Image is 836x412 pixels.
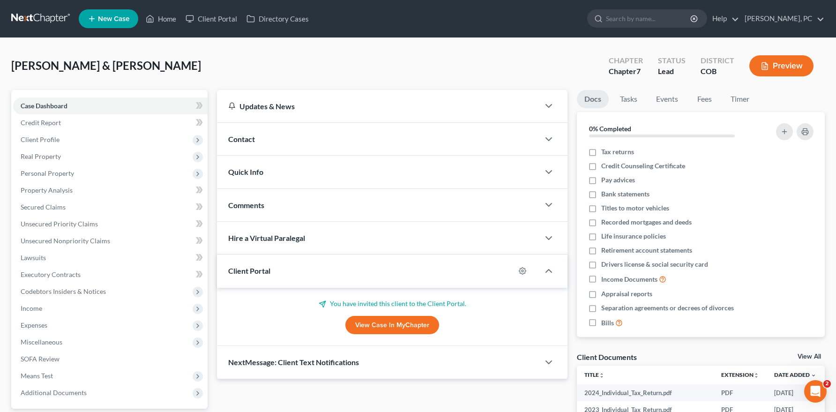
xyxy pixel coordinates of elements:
[21,372,53,380] span: Means Test
[767,384,824,401] td: [DATE]
[228,201,264,210] span: Comments
[601,318,614,328] span: Bills
[689,90,719,108] a: Fees
[21,270,81,278] span: Executory Contracts
[609,66,643,77] div: Chapter
[228,266,270,275] span: Client Portal
[242,10,313,27] a: Directory Cases
[606,10,692,27] input: Search by name...
[13,351,208,367] a: SOFA Review
[714,384,767,401] td: PDF
[21,152,61,160] span: Real Property
[11,59,201,72] span: [PERSON_NAME] & [PERSON_NAME]
[601,303,734,313] span: Separation agreements or decrees of divorces
[811,373,816,378] i: expand_more
[228,135,255,143] span: Contact
[13,249,208,266] a: Lawsuits
[21,203,66,211] span: Secured Claims
[345,316,439,335] a: View Case in MyChapter
[13,114,208,131] a: Credit Report
[701,55,734,66] div: District
[601,275,657,284] span: Income Documents
[740,10,824,27] a: [PERSON_NAME], PC
[601,189,649,199] span: Bank statements
[577,352,637,362] div: Client Documents
[21,220,98,228] span: Unsecured Priority Claims
[21,321,47,329] span: Expenses
[13,266,208,283] a: Executory Contracts
[609,55,643,66] div: Chapter
[21,254,46,262] span: Lawsuits
[649,90,686,108] a: Events
[13,97,208,114] a: Case Dashboard
[658,55,686,66] div: Status
[13,182,208,199] a: Property Analysis
[21,169,74,177] span: Personal Property
[636,67,641,75] span: 7
[13,232,208,249] a: Unsecured Nonpriority Claims
[584,371,605,378] a: Titleunfold_more
[612,90,645,108] a: Tasks
[21,119,61,127] span: Credit Report
[601,147,634,157] span: Tax returns
[589,125,631,133] strong: 0% Completed
[601,217,692,227] span: Recorded mortgages and deeds
[21,287,106,295] span: Codebtors Insiders & Notices
[577,90,609,108] a: Docs
[181,10,242,27] a: Client Portal
[701,66,734,77] div: COB
[21,304,42,312] span: Income
[601,289,652,299] span: Appraisal reports
[13,199,208,216] a: Secured Claims
[21,338,62,346] span: Miscellaneous
[823,380,831,388] span: 2
[601,232,666,241] span: Life insurance policies
[577,384,714,401] td: 2024_Individual_Tax_Return.pdf
[601,175,635,185] span: Pay advices
[601,260,708,269] span: Drivers license & social security card
[228,299,556,308] p: You have invited this client to the Client Portal.
[723,90,757,108] a: Timer
[599,373,605,378] i: unfold_more
[708,10,739,27] a: Help
[754,373,759,378] i: unfold_more
[658,66,686,77] div: Lead
[98,15,129,22] span: New Case
[21,135,60,143] span: Client Profile
[601,246,692,255] span: Retirement account statements
[21,186,73,194] span: Property Analysis
[21,102,67,110] span: Case Dashboard
[21,237,110,245] span: Unsecured Nonpriority Claims
[228,358,359,367] span: NextMessage: Client Text Notifications
[601,203,669,213] span: Titles to motor vehicles
[141,10,181,27] a: Home
[804,380,827,403] iframe: Intercom live chat
[721,371,759,378] a: Extensionunfold_more
[749,55,814,76] button: Preview
[798,353,821,360] a: View All
[774,371,816,378] a: Date Added expand_more
[228,167,263,176] span: Quick Info
[228,233,305,242] span: Hire a Virtual Paralegal
[21,355,60,363] span: SOFA Review
[601,161,685,171] span: Credit Counseling Certificate
[21,389,87,397] span: Additional Documents
[13,216,208,232] a: Unsecured Priority Claims
[228,101,528,111] div: Updates & News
